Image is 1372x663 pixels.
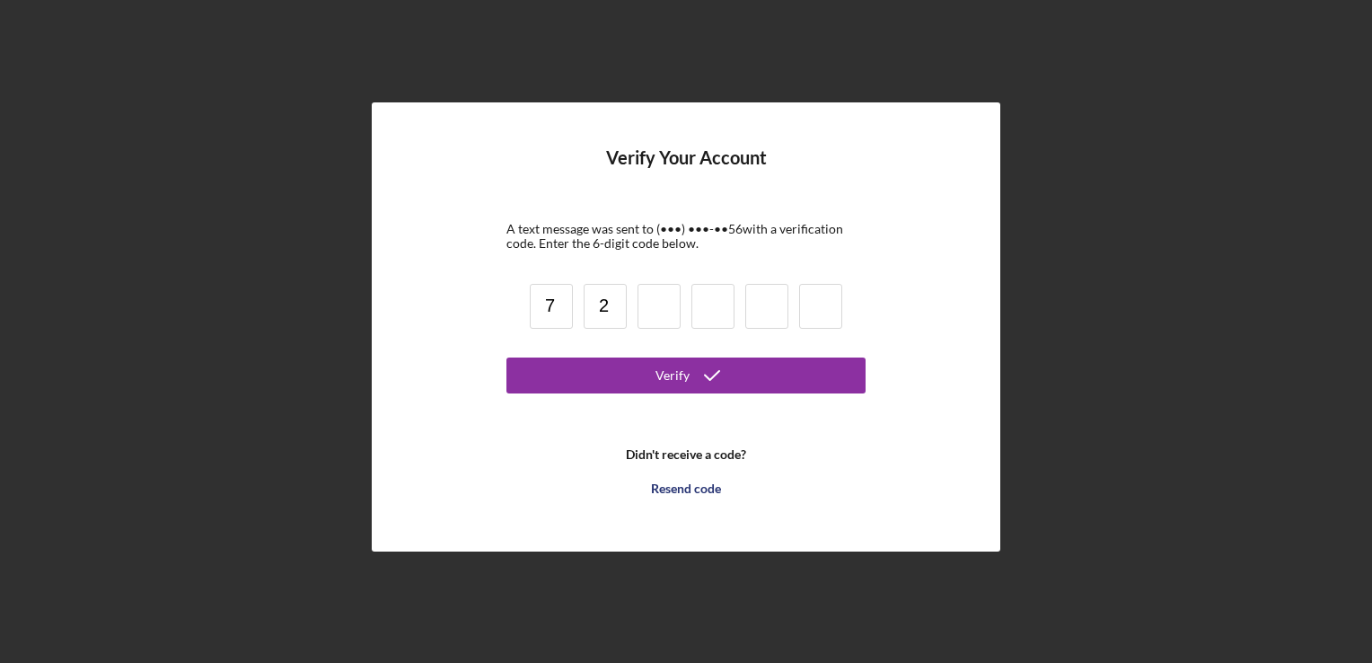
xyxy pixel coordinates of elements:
div: A text message was sent to (•••) •••-•• 56 with a verification code. Enter the 6-digit code below. [506,222,866,251]
button: Verify [506,358,866,393]
b: Didn't receive a code? [626,447,746,462]
div: Resend code [651,471,721,507]
div: Verify [655,358,690,393]
h4: Verify Your Account [606,147,767,195]
button: Resend code [506,471,866,507]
